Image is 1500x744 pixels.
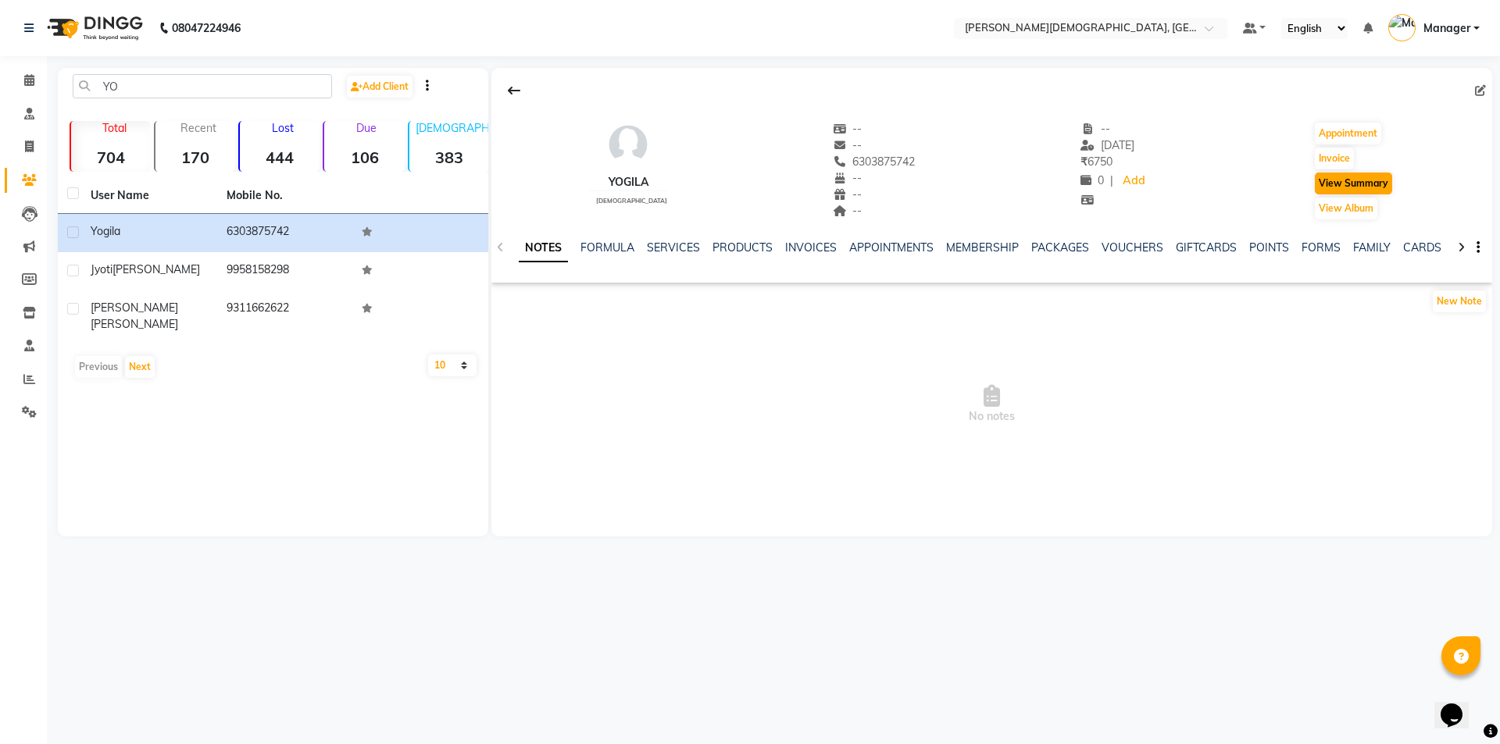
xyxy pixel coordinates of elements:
img: Manager [1388,14,1416,41]
a: VOUCHERS [1102,240,1163,255]
strong: 444 [240,148,320,167]
span: No notes [491,326,1492,482]
span: -- [833,138,862,152]
td: 9958158298 [217,252,353,290]
span: [PERSON_NAME] [91,317,178,331]
a: POINTS [1249,240,1289,255]
div: Back to Client [498,76,530,105]
span: | [1110,173,1113,189]
a: CARDS [1403,240,1441,255]
a: SERVICES [647,240,700,255]
input: Search by Name/Mobile/Email/Code [73,74,332,98]
a: MEMBERSHIP [946,240,1019,255]
p: Recent [162,121,235,135]
td: 9311662622 [217,290,353,342]
a: Add Client [347,76,412,98]
button: View Summary [1315,173,1392,194]
th: Mobile No. [217,178,353,214]
img: avatar [605,121,652,168]
button: Next [125,356,155,378]
span: [PERSON_NAME] [112,262,200,276]
button: New Note [1433,290,1486,312]
div: Yogila [590,174,667,190]
span: 6303875742 [833,155,916,169]
a: INVOICES [785,240,837,255]
span: Manager [1423,20,1470,37]
span: [DEMOGRAPHIC_DATA] [596,197,667,205]
span: -- [833,171,862,185]
a: FORMULA [580,240,634,255]
span: -- [833,187,862,201]
a: NOTES [519,234,568,262]
strong: 106 [324,148,404,167]
th: User Name [81,178,217,214]
span: -- [833,204,862,218]
span: [PERSON_NAME] [91,301,178,315]
iframe: chat widget [1434,682,1484,728]
span: [DATE] [1080,138,1134,152]
strong: 383 [409,148,489,167]
strong: 170 [155,148,235,167]
span: -- [833,122,862,136]
span: ₹ [1080,155,1087,169]
a: FORMS [1302,240,1341,255]
span: Yogila [91,224,120,238]
a: PRODUCTS [712,240,773,255]
button: View Album [1315,198,1377,219]
button: Appointment [1315,123,1381,144]
a: PACKAGES [1031,240,1089,255]
span: -- [1080,122,1110,136]
a: FAMILY [1353,240,1391,255]
td: 6303875742 [217,214,353,252]
span: Jyoti [91,262,112,276]
b: 08047224946 [172,6,241,50]
span: 0 [1080,173,1104,187]
button: Invoice [1315,148,1354,169]
p: Lost [246,121,320,135]
p: [DEMOGRAPHIC_DATA] [416,121,489,135]
p: Due [327,121,404,135]
a: GIFTCARDS [1176,240,1237,255]
a: Add [1120,170,1147,192]
img: logo [40,6,147,50]
a: APPOINTMENTS [849,240,934,255]
span: 6750 [1080,155,1112,169]
strong: 704 [71,148,151,167]
p: Total [77,121,151,135]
